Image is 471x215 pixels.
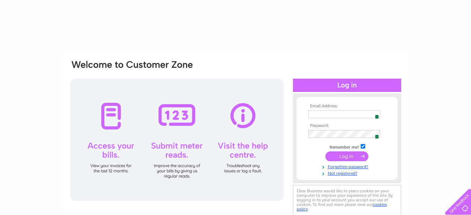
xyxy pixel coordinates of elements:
span: 1 [375,115,379,119]
th: Email Address: [307,104,388,109]
td: Remember me? [307,143,388,150]
span: 1 [375,135,379,139]
a: Forgotten password? [308,163,388,170]
img: npw-badge-icon.svg [372,131,378,137]
a: cookies policy [297,202,387,212]
input: Submit [325,151,368,161]
th: Password: [307,123,388,128]
img: npw-badge-icon.svg [372,112,378,117]
a: Not registered? [308,170,388,176]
